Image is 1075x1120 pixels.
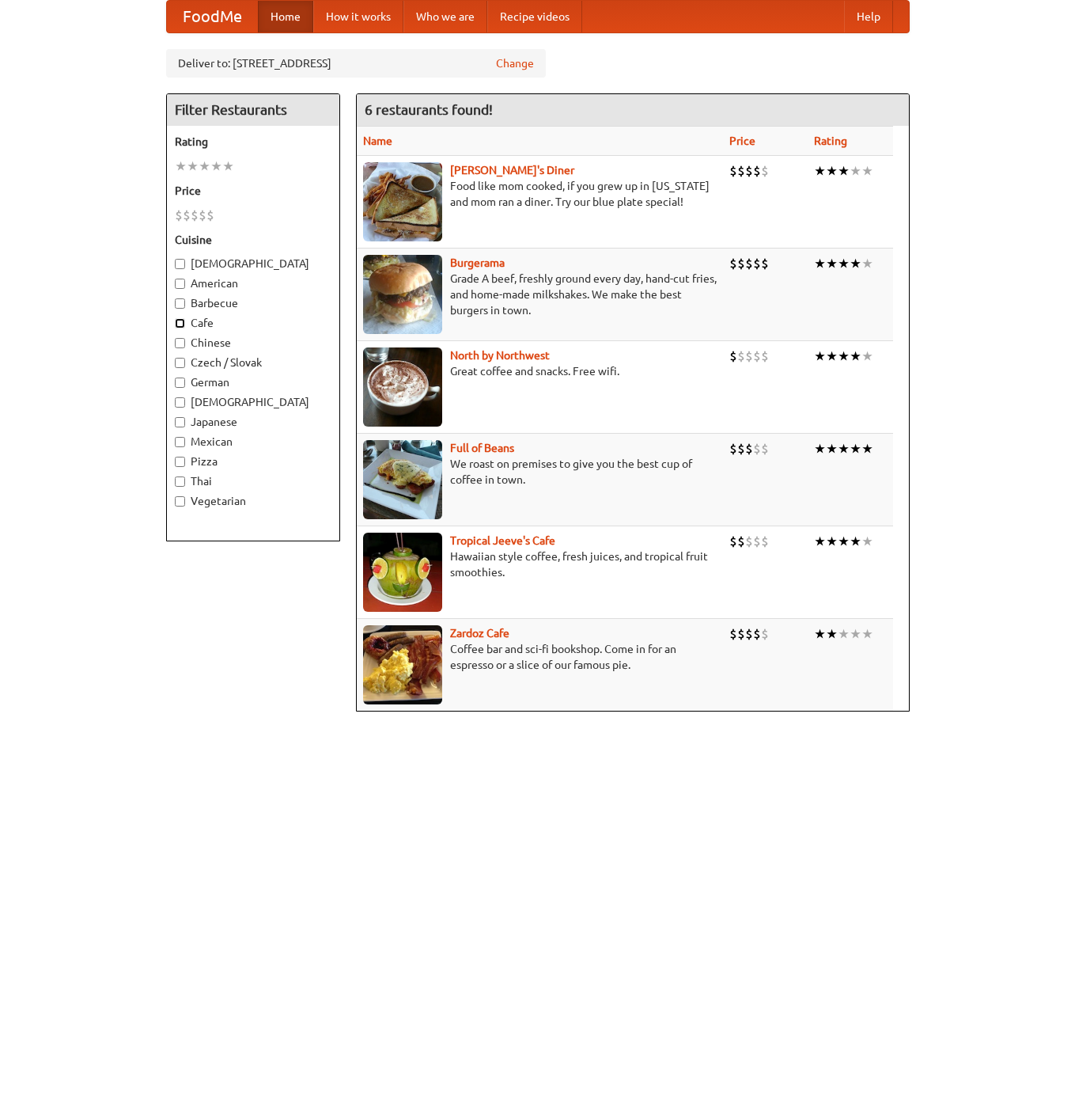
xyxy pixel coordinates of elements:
[761,347,769,365] li: $
[753,625,761,643] li: $
[199,207,206,224] li: $
[167,1,258,32] a: FoodMe
[761,162,769,180] li: $
[838,440,850,457] li: ★
[175,457,185,467] input: Pizza
[363,135,392,147] a: Name
[363,178,717,210] p: Food like mom cooked, if you grew up in [US_STATE] and mom ran a diner. Try our blue plate special!
[729,135,755,147] a: Price
[175,335,331,351] label: Chinese
[175,134,331,150] h5: Rating
[729,162,737,180] li: $
[861,625,873,643] li: ★
[175,378,185,388] input: German
[363,440,442,519] img: beans.jpg
[175,298,185,309] input: Barbecue
[175,315,331,331] label: Cafe
[838,347,850,365] li: ★
[861,162,873,180] li: ★
[363,255,442,334] img: burgerama.jpg
[761,255,769,272] li: $
[850,162,861,180] li: ★
[450,349,550,362] a: North by Northwest
[487,1,582,32] a: Recipe videos
[814,625,826,643] li: ★
[753,347,761,365] li: $
[222,158,234,175] li: ★
[850,625,861,643] li: ★
[753,440,761,457] li: $
[861,347,873,365] li: ★
[729,625,737,643] li: $
[753,255,761,272] li: $
[313,1,403,32] a: How it works
[850,440,861,457] li: ★
[175,434,331,450] label: Mexican
[175,417,185,427] input: Japanese
[745,533,753,550] li: $
[729,440,737,457] li: $
[814,135,847,147] a: Rating
[737,440,745,457] li: $
[363,549,717,580] p: Hawaiian style coffee, fresh juices, and tropical fruit smoothies.
[838,162,850,180] li: ★
[175,394,331,410] label: [DEMOGRAPHIC_DATA]
[496,55,534,71] a: Change
[175,256,331,271] label: [DEMOGRAPHIC_DATA]
[745,440,753,457] li: $
[363,363,717,379] p: Great coffee and snacks. Free wifi.
[861,440,873,457] li: ★
[745,162,753,180] li: $
[175,374,331,390] label: German
[175,496,185,507] input: Vegetarian
[175,259,185,269] input: [DEMOGRAPHIC_DATA]
[363,271,717,318] p: Grade A beef, freshly ground every day, hand-cut fries, and home-made milkshakes. We make the bes...
[166,49,546,78] div: Deliver to: [STREET_ADDRESS]
[850,347,861,365] li: ★
[826,533,838,550] li: ★
[826,255,838,272] li: ★
[814,347,826,365] li: ★
[826,440,838,457] li: ★
[183,207,191,224] li: $
[838,533,850,550] li: ★
[861,255,873,272] li: ★
[450,442,514,454] a: Full of Beans
[199,158,210,175] li: ★
[175,183,331,199] h5: Price
[187,158,199,175] li: ★
[850,533,861,550] li: ★
[363,625,442,704] img: zardoz.jpg
[363,641,717,673] p: Coffee bar and sci-fi bookshop. Come in for an espresso or a slice of our famous pie.
[363,347,442,427] img: north.jpg
[175,279,185,289] input: American
[258,1,313,32] a: Home
[814,533,826,550] li: ★
[363,533,442,612] img: jeeves.jpg
[753,533,761,550] li: $
[844,1,893,32] a: Help
[745,625,753,643] li: $
[175,158,187,175] li: ★
[363,456,717,488] p: We roast on premises to give you the best cup of coffee in town.
[175,338,185,348] input: Chinese
[175,295,331,311] label: Barbecue
[175,473,331,489] label: Thai
[175,397,185,408] input: [DEMOGRAPHIC_DATA]
[167,94,339,126] h4: Filter Restaurants
[175,454,331,469] label: Pizza
[729,347,737,365] li: $
[826,347,838,365] li: ★
[450,627,509,640] a: Zardoz Cafe
[729,533,737,550] li: $
[826,625,838,643] li: ★
[761,533,769,550] li: $
[363,162,442,241] img: sallys.jpg
[365,102,493,117] ng-pluralize: 6 restaurants found!
[175,476,185,487] input: Thai
[175,355,331,370] label: Czech / Slovak
[761,440,769,457] li: $
[737,162,745,180] li: $
[210,158,222,175] li: ★
[761,625,769,643] li: $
